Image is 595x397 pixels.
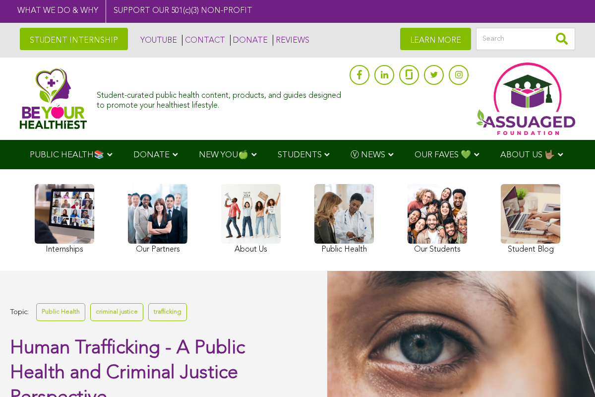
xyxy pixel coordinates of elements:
[230,35,268,46] a: DONATE
[199,151,248,159] span: NEW YOU🍏
[415,151,471,159] span: OUR FAVES 💚
[20,28,128,50] a: STUDENT INTERNSHIP
[476,28,575,50] input: Search
[36,303,85,321] a: Public Health
[20,68,87,129] img: Assuaged
[148,303,187,321] a: trafficking
[138,35,177,46] a: YOUTUBE
[278,151,322,159] span: STUDENTS
[30,151,104,159] span: PUBLIC HEALTH📚
[90,303,143,321] a: criminal justice
[10,306,29,319] span: Topic:
[500,151,555,159] span: ABOUT US 🤟🏽
[351,151,385,159] span: Ⓥ NEWS
[545,349,595,397] iframe: Chat Widget
[400,28,471,50] a: LEARN MORE
[133,151,170,159] span: DONATE
[406,69,413,79] img: glassdoor
[97,86,345,110] div: Student-curated public health content, products, and guides designed to promote your healthiest l...
[476,63,575,135] img: Assuaged App
[15,140,580,169] div: Navigation Menu
[182,35,225,46] a: CONTACT
[273,35,309,46] a: REVIEWS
